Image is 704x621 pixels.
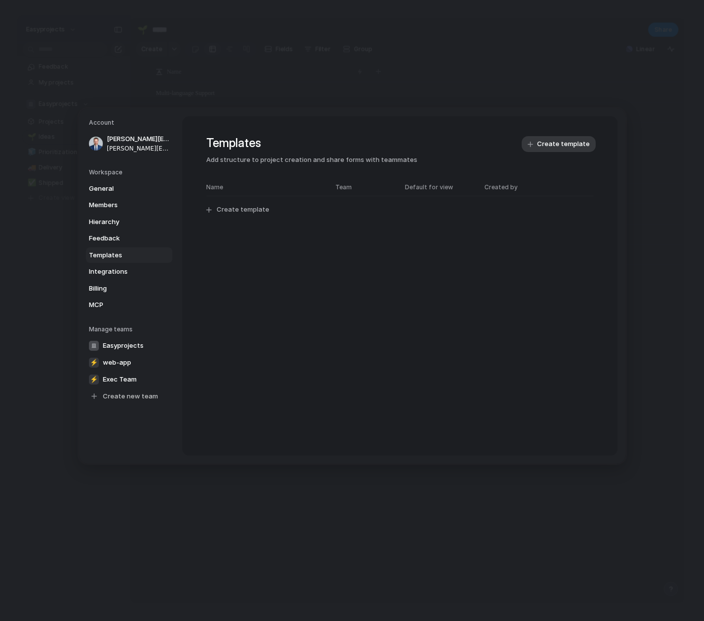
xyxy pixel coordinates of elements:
[89,267,153,277] span: Integrations
[86,214,172,230] a: Hierarchy
[86,264,172,280] a: Integrations
[217,205,269,215] span: Create template
[86,280,172,296] a: Billing
[537,139,590,149] span: Create template
[89,233,153,243] span: Feedback
[89,374,99,384] div: ⚡
[107,134,170,144] span: [PERSON_NAME][EMAIL_ADDRESS][PERSON_NAME]
[86,297,172,313] a: MCP
[103,374,137,384] span: Exec Team
[103,391,158,401] span: Create new team
[86,388,172,404] a: Create new team
[206,134,594,152] h1: Templates
[103,340,144,350] span: Easyprojects
[103,357,131,367] span: web-app
[89,300,153,310] span: MCP
[89,118,172,127] h5: Account
[89,167,172,176] h5: Workspace
[89,283,153,293] span: Billing
[206,182,325,191] span: Name
[89,357,99,367] div: ⚡
[89,324,172,333] h5: Manage teams
[86,247,172,263] a: Templates
[484,182,518,191] span: Created by
[89,250,153,260] span: Templates
[89,183,153,193] span: General
[86,354,172,370] a: ⚡web-app
[86,371,172,387] a: ⚡Exec Team
[89,217,153,227] span: Hierarchy
[405,182,453,191] span: Default for view
[86,197,172,213] a: Members
[86,131,172,156] a: [PERSON_NAME][EMAIL_ADDRESS][PERSON_NAME][PERSON_NAME][EMAIL_ADDRESS][PERSON_NAME]
[86,231,172,246] a: Feedback
[89,200,153,210] span: Members
[206,155,594,165] span: Add structure to project creation and share forms with teammates
[200,200,600,219] button: Create template
[522,136,596,152] button: Create template
[86,180,172,196] a: General
[86,337,172,353] a: Easyprojects
[335,182,395,191] span: Team
[107,144,170,153] span: [PERSON_NAME][EMAIL_ADDRESS][PERSON_NAME]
